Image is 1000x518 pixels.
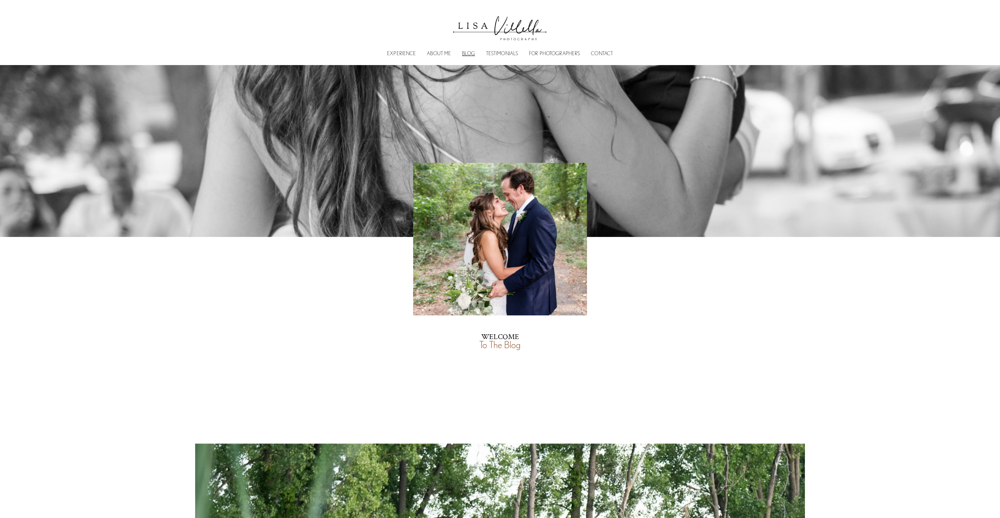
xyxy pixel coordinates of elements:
[591,50,613,56] a: CONTACT
[387,50,416,56] a: EXPERIENCE
[486,50,518,56] a: TESTIMONIALS
[413,330,587,344] p: WELCOME
[462,50,475,56] a: BLOG
[449,8,551,44] img: Lisa Villella Photography
[427,50,451,56] a: ABOUT ME
[529,50,580,56] a: FOR PHOTOGRAPHERS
